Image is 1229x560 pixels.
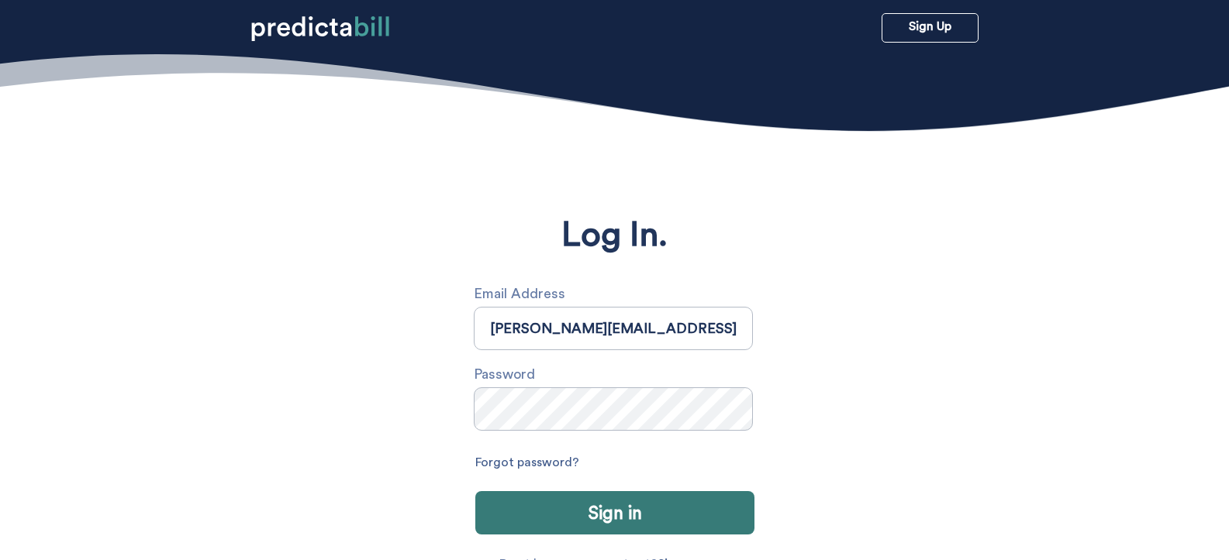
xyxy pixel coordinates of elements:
p: Log In. [561,216,668,255]
button: Sign in [475,491,754,534]
label: Email Address [474,281,762,307]
a: Sign Up [882,13,979,43]
a: Forgot password? [475,450,579,476]
label: Password [474,362,762,387]
input: Email Address [474,307,753,350]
